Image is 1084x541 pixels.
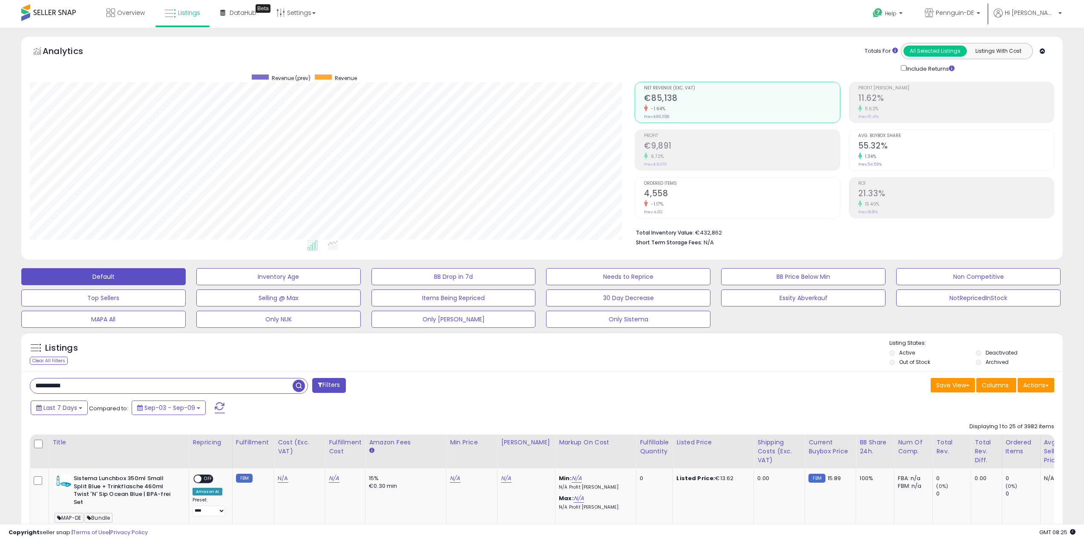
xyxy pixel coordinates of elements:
[272,74,311,82] span: Revenue (prev)
[640,475,666,482] div: 0
[757,475,798,482] div: 0.00
[546,289,710,306] button: 30 Day Decrease
[898,438,929,456] div: Num of Comp.
[896,268,1061,285] button: Non Competitive
[110,528,148,536] a: Privacy Policy
[30,357,68,365] div: Clear All Filters
[43,404,77,412] span: Last 7 Days
[574,494,584,503] a: N/A
[450,474,460,483] a: N/A
[676,475,747,482] div: €13.62
[1044,438,1075,465] div: Avg Selling Price
[808,474,825,483] small: FBM
[21,289,186,306] button: Top Sellers
[196,268,361,285] button: Inventory Age
[976,378,1016,392] button: Columns
[936,475,971,482] div: 0
[278,438,322,456] div: Cost (Exc. VAT)
[721,289,886,306] button: Essity Abverkauf
[1006,438,1037,456] div: Ordered Items
[858,141,1054,152] h2: 55.32%
[865,47,898,55] div: Totals For
[1039,528,1075,536] span: 2025-09-17 08:25 GMT
[1006,490,1040,498] div: 0
[144,404,195,412] span: Sep-03 - Sep-09
[371,311,536,328] button: Only [PERSON_NAME]
[117,9,145,17] span: Overview
[898,475,926,482] div: FBA: n/a
[862,153,877,160] small: 1.34%
[559,504,630,510] p: N/A Profit [PERSON_NAME]
[644,134,840,138] span: Profit
[858,181,1054,186] span: ROI
[1005,9,1056,17] span: Hi [PERSON_NAME]
[644,86,840,91] span: Net Revenue (Exc. VAT)
[21,311,186,328] button: MAPA All
[501,474,511,483] a: N/A
[899,358,930,366] label: Out of Stock
[278,474,288,483] a: N/A
[559,438,633,447] div: Markup on Cost
[936,490,971,498] div: 0
[644,189,840,200] h2: 4,558
[704,238,714,246] span: N/A
[872,8,883,18] i: Get Help
[546,268,710,285] button: Needs to Reprice
[230,9,256,17] span: DataHub
[858,93,1054,105] h2: 11.62%
[858,86,1054,91] span: Profit [PERSON_NAME]
[894,63,965,73] div: Include Returns
[860,438,891,456] div: BB Share 24h.
[559,474,572,482] b: Min:
[329,438,362,456] div: Fulfillment Cost
[84,513,112,523] span: Bundle
[757,438,801,465] div: Shipping Costs (Exc. VAT)
[45,342,78,354] h5: Listings
[572,474,582,483] a: N/A
[193,488,222,495] div: Amazon AI
[903,46,967,57] button: All Selected Listings
[43,45,100,59] h5: Analytics
[193,438,229,447] div: Repricing
[936,483,948,489] small: (0%)
[52,438,185,447] div: Title
[1044,475,1072,482] div: N/A
[196,311,361,328] button: Only NUK
[178,9,200,17] span: Listings
[648,201,663,207] small: -1.17%
[335,74,357,82] span: Revenue
[858,134,1054,138] span: Avg. Buybox Share
[721,268,886,285] button: BB Price Below Min
[644,141,840,152] h2: €9,891
[889,339,1063,347] p: Listing States:
[936,9,974,17] span: Pennguin-DE
[636,227,1048,237] li: €432,862
[648,106,665,112] small: -1.64%
[31,401,88,415] button: Last 7 Days
[369,475,440,482] div: 15%
[986,358,1009,366] label: Archived
[9,529,148,537] div: seller snap | |
[858,189,1054,200] h2: 21.33%
[982,381,1009,389] span: Columns
[546,311,710,328] button: Only Sistema
[986,349,1018,356] label: Deactivated
[559,484,630,490] p: N/A Profit [PERSON_NAME]
[862,106,879,112] small: 11.62%
[371,289,536,306] button: Items Being Repriced
[648,153,664,160] small: 9.72%
[862,201,880,207] small: 13.40%
[312,378,345,393] button: Filters
[644,162,667,167] small: Prev: €9,015
[555,435,636,468] th: The percentage added to the cost of goods (COGS) that forms the calculator for Min & Max prices.
[369,438,443,447] div: Amazon Fees
[369,482,440,490] div: €0.30 min
[975,438,998,465] div: Total Rev. Diff.
[9,528,40,536] strong: Copyright
[828,474,841,482] span: 15.89
[898,482,926,490] div: FBM: n/a
[55,475,72,488] img: 31zKc3Lcj-L._SL40_.jpg
[1018,378,1054,392] button: Actions
[858,114,879,119] small: Prev: 10.41%
[885,10,897,17] span: Help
